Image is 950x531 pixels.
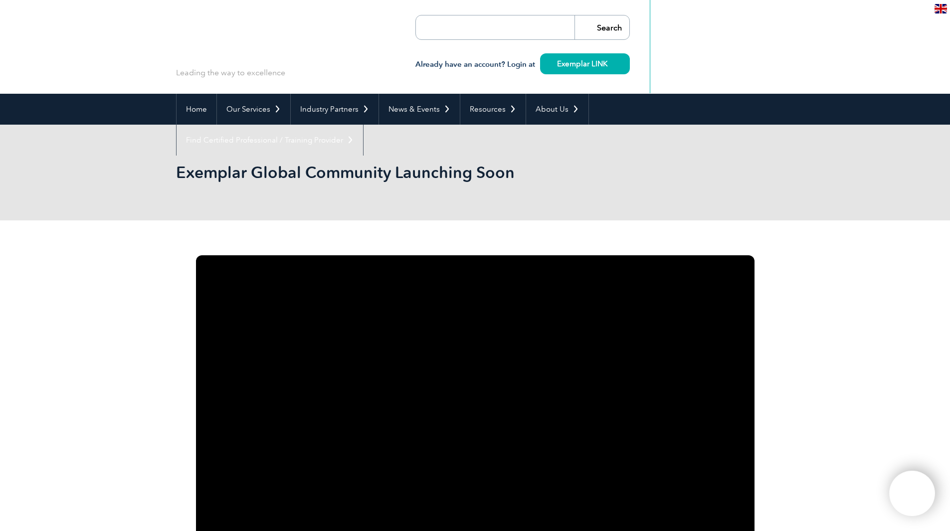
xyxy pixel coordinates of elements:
[415,58,630,71] h3: Already have an account? Login at
[900,481,925,506] img: svg+xml;nitro-empty-id=MTMzODoxMTY=-1;base64,PHN2ZyB2aWV3Qm94PSIwIDAgNDAwIDQwMCIgd2lkdGg9IjQwMCIg...
[379,94,460,125] a: News & Events
[177,94,216,125] a: Home
[291,94,379,125] a: Industry Partners
[526,94,588,125] a: About Us
[540,53,630,74] a: Exemplar LINK
[177,125,363,156] a: Find Certified Professional / Training Provider
[176,165,595,180] h2: Exemplar Global Community Launching Soon
[176,67,285,78] p: Leading the way to excellence
[935,4,947,13] img: en
[607,61,613,66] img: svg+xml;nitro-empty-id=MzUxOjIzMg==-1;base64,PHN2ZyB2aWV3Qm94PSIwIDAgMTEgMTEiIHdpZHRoPSIxMSIgaGVp...
[460,94,526,125] a: Resources
[574,15,629,39] input: Search
[217,94,290,125] a: Our Services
